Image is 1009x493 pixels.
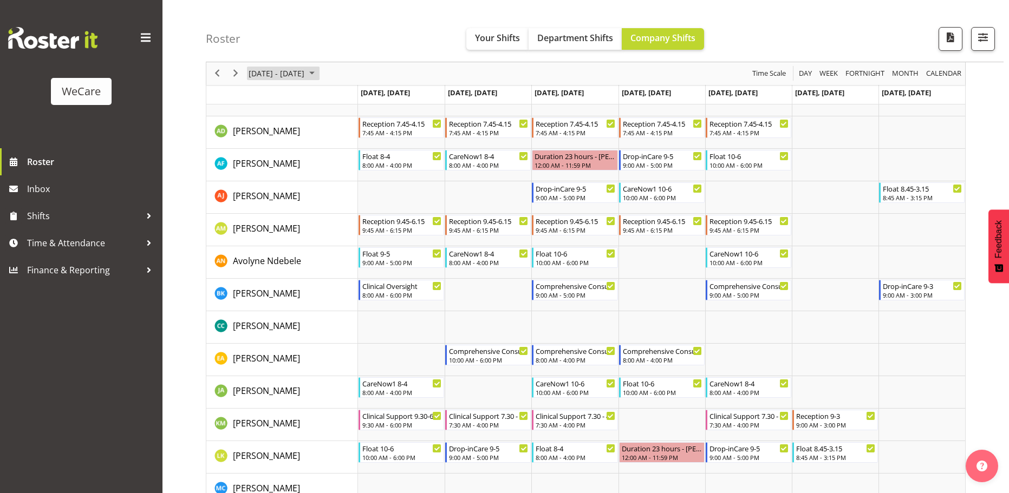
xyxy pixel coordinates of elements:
[449,410,528,421] div: Clinical Support 7.30 - 4
[883,291,962,299] div: 9:00 AM - 3:00 PM
[844,67,886,81] span: Fortnight
[706,150,791,170] div: Alex Ferguson"s event - Float 10-6 Begin From Friday, October 17, 2025 at 10:00:00 AM GMT+13:00 E...
[844,67,887,81] button: Fortnight
[362,248,441,259] div: Float 9-5
[233,385,300,397] span: [PERSON_NAME]
[709,420,789,429] div: 7:30 AM - 4:00 PM
[883,183,962,194] div: Float 8.45-3.15
[622,443,702,453] div: Duration 23 hours - [PERSON_NAME]
[359,442,444,463] div: Liandy Kritzinger"s event - Float 10-6 Begin From Monday, October 13, 2025 at 10:00:00 AM GMT+13:...
[532,247,617,268] div: Avolyne Ndebele"s event - Float 10-6 Begin From Wednesday, October 15, 2025 at 10:00:00 AM GMT+13...
[623,118,702,129] div: Reception 7.45-4.15
[535,88,584,97] span: [DATE], [DATE]
[206,116,358,149] td: Aleea Devenport resource
[798,67,813,81] span: Day
[449,420,528,429] div: 7:30 AM - 4:00 PM
[362,215,441,226] div: Reception 9.45-6.15
[362,291,441,299] div: 8:00 AM - 6:00 PM
[233,222,300,235] a: [PERSON_NAME]
[797,67,814,81] button: Timeline Day
[890,67,921,81] button: Timeline Month
[536,453,615,462] div: 8:00 AM - 4:00 PM
[233,417,300,430] a: [PERSON_NAME]
[536,118,615,129] div: Reception 7.45-4.15
[233,450,300,462] span: [PERSON_NAME]
[623,388,702,397] div: 10:00 AM - 6:00 PM
[445,345,531,365] div: Ena Advincula"s event - Comprehensive Consult 10-6 Begin From Tuesday, October 14, 2025 at 10:00:...
[362,118,441,129] div: Reception 7.45-4.15
[792,410,878,430] div: Kishendri Moodley"s event - Reception 9-3 Begin From Saturday, October 18, 2025 at 9:00:00 AM GMT...
[925,67,962,81] span: calendar
[362,443,441,453] div: Float 10-6
[988,209,1009,283] button: Feedback - Show survey
[536,378,615,389] div: CareNow1 10-6
[796,410,875,421] div: Reception 9-3
[362,453,441,462] div: 10:00 AM - 6:00 PM
[245,62,321,85] div: October 13 - 19, 2025
[206,376,358,409] td: Jane Arps resource
[233,352,300,364] span: [PERSON_NAME]
[449,150,528,161] div: CareNow1 8-4
[709,161,789,169] div: 10:00 AM - 6:00 PM
[532,280,617,300] div: Brian Ko"s event - Comprehensive Consult 9-5 Begin From Wednesday, October 15, 2025 at 9:00:00 AM...
[709,215,789,226] div: Reception 9.45-6.15
[247,67,320,81] button: October 2025
[622,453,702,462] div: 12:00 AM - 11:59 PM
[248,67,305,81] span: [DATE] - [DATE]
[233,189,300,202] a: [PERSON_NAME]
[536,388,615,397] div: 10:00 AM - 6:00 PM
[449,215,528,226] div: Reception 9.45-6.15
[536,410,615,421] div: Clinical Support 7.30 - 4
[62,83,101,100] div: WeCare
[206,181,358,214] td: Amy Johannsen resource
[623,226,702,234] div: 9:45 AM - 6:15 PM
[706,280,791,300] div: Brian Ko"s event - Comprehensive Consult 9-5 Begin From Friday, October 17, 2025 at 9:00:00 AM GM...
[536,193,615,202] div: 9:00 AM - 5:00 PM
[619,150,705,170] div: Alex Ferguson"s event - Drop-inCare 9-5 Begin From Thursday, October 16, 2025 at 9:00:00 AM GMT+1...
[210,67,225,81] button: Previous
[206,32,240,45] h4: Roster
[233,254,301,267] a: Avolyne Ndebele
[206,279,358,311] td: Brian Ko resource
[818,67,840,81] button: Timeline Week
[709,388,789,397] div: 8:00 AM - 4:00 PM
[206,344,358,376] td: Ena Advincula resource
[977,461,987,471] img: help-xxl-2.png
[529,28,622,50] button: Department Shifts
[709,280,789,291] div: Comprehensive Consult 9-5
[971,27,995,51] button: Filter Shifts
[939,27,962,51] button: Download a PDF of the roster according to the set date range.
[362,161,441,169] div: 8:00 AM - 4:00 PM
[362,388,441,397] div: 8:00 AM - 4:00 PM
[233,157,300,170] a: [PERSON_NAME]
[536,215,615,226] div: Reception 9.45-6.15
[879,182,965,203] div: Amy Johannsen"s event - Float 8.45-3.15 Begin From Sunday, October 19, 2025 at 8:45:00 AM GMT+13:...
[619,377,705,398] div: Jane Arps"s event - Float 10-6 Begin From Thursday, October 16, 2025 at 10:00:00 AM GMT+13:00 End...
[362,420,441,429] div: 9:30 AM - 6:00 PM
[233,157,300,169] span: [PERSON_NAME]
[206,311,358,344] td: Charlotte Courtney resource
[925,67,964,81] button: Month
[449,118,528,129] div: Reception 7.45-4.15
[623,215,702,226] div: Reception 9.45-6.15
[475,32,520,44] span: Your Shifts
[448,88,497,97] span: [DATE], [DATE]
[445,410,531,430] div: Kishendri Moodley"s event - Clinical Support 7.30 - 4 Begin From Tuesday, October 14, 2025 at 7:3...
[623,193,702,202] div: 10:00 AM - 6:00 PM
[449,258,528,267] div: 8:00 AM - 4:00 PM
[709,118,789,129] div: Reception 7.45-4.15
[709,226,789,234] div: 9:45 AM - 6:15 PM
[359,117,444,138] div: Aleea Devenport"s event - Reception 7.45-4.15 Begin From Monday, October 13, 2025 at 7:45:00 AM G...
[623,378,702,389] div: Float 10-6
[359,377,444,398] div: Jane Arps"s event - CareNow1 8-4 Begin From Monday, October 13, 2025 at 8:00:00 AM GMT+13:00 Ends...
[359,247,444,268] div: Avolyne Ndebele"s event - Float 9-5 Begin From Monday, October 13, 2025 at 9:00:00 AM GMT+13:00 E...
[359,150,444,170] div: Alex Ferguson"s event - Float 8-4 Begin From Monday, October 13, 2025 at 8:00:00 AM GMT+13:00 End...
[206,441,358,474] td: Liandy Kritzinger resource
[449,356,528,364] div: 10:00 AM - 6:00 PM
[709,291,789,299] div: 9:00 AM - 5:00 PM
[883,193,962,202] div: 8:45 AM - 3:15 PM
[445,247,531,268] div: Avolyne Ndebele"s event - CareNow1 8-4 Begin From Tuesday, October 14, 2025 at 8:00:00 AM GMT+13:...
[792,442,878,463] div: Liandy Kritzinger"s event - Float 8.45-3.15 Begin From Saturday, October 18, 2025 at 8:45:00 AM G...
[233,417,300,429] span: [PERSON_NAME]
[362,280,441,291] div: Clinical Oversight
